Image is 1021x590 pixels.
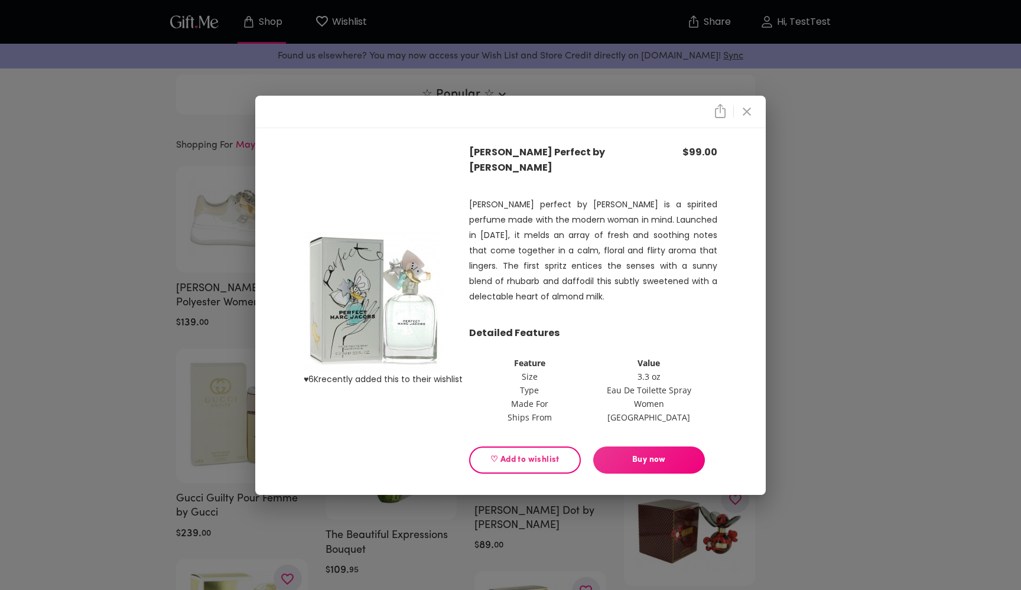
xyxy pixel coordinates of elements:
[710,102,730,121] button: close
[469,197,717,304] p: [PERSON_NAME] perfect by [PERSON_NAME] is a spirited perfume made with the modern woman in mind. ...
[479,454,571,467] span: ♡ Add to wishlist
[590,384,708,396] td: Eau De Toilette Spray
[470,397,588,410] td: Made For
[304,371,463,387] p: ♥ 6K recently added this to their wishlist
[590,397,708,410] td: Women
[469,145,643,175] p: [PERSON_NAME] Perfect by [PERSON_NAME]
[593,454,705,467] span: Buy now
[590,357,708,369] th: Value
[469,325,717,341] p: Detailed Features
[590,411,708,423] td: [GEOGRAPHIC_DATA]
[470,384,588,396] td: Type
[590,370,708,383] td: 3.3 oz
[593,446,705,474] button: Buy now
[737,102,757,122] button: close
[470,357,588,369] th: Feature
[469,446,581,474] button: ♡ Add to wishlist
[304,231,443,371] img: product image
[470,370,588,383] td: Size
[643,145,717,160] p: $ 99.00
[470,411,588,423] td: Ships From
